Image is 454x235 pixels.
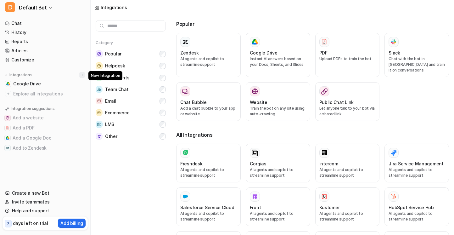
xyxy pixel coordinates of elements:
[252,193,258,200] img: Front
[246,82,310,121] button: WebsiteWebsiteTrain the bot on any site using auto-crawling
[7,221,9,226] p: 7
[9,72,32,77] p: Integrations
[6,126,9,130] img: Add a PDF
[384,33,449,77] button: SlackSlackChat with the bot in [GEOGRAPHIC_DATA] and train it on conversations
[250,160,266,167] h3: Gorgias
[6,116,9,120] img: Add a website
[13,220,48,226] p: days left on trial
[3,206,88,215] a: Help and support
[96,98,103,104] img: Email
[180,211,237,222] p: AI agents and copilot to streamline support
[3,198,88,206] a: Invite teammates
[319,99,354,106] h3: Public Chat Link
[3,133,88,143] button: Add a Google DocAdd a Google Doc
[96,107,166,118] button: EcommerceEcommerce
[389,211,445,222] p: AI agents and copilot to streamline support
[319,49,328,56] h3: PDF
[389,49,400,56] h3: Slack
[101,4,127,11] div: Integrations
[105,86,128,93] span: Team Chat
[80,73,84,77] img: menu_add.svg
[389,167,445,178] p: AI agents and copilot to streamline support
[96,83,166,95] button: Team ChatTeam Chat
[389,204,434,211] h3: HubSpot Service Hub
[176,33,241,77] button: ZendeskAI agents and copilot to streamline support
[176,82,241,121] button: Chat BubbleAdd a chat bubble to your app or website
[96,60,166,72] button: HelpdeskHelpdesk
[180,160,202,167] h3: Freshdesk
[180,99,207,106] h3: Chat Bubble
[5,91,11,97] img: explore all integrations
[176,20,449,28] h3: Popular
[180,106,237,117] p: Add a chat bubble to your app or website
[96,109,103,116] img: Ecommerce
[96,40,166,45] h5: Category
[96,48,166,60] button: PopularPopular
[13,81,41,87] span: Google Drive
[105,121,114,128] span: LMS
[321,193,328,200] img: Kustomer
[180,56,237,67] p: AI agents and copilot to streamline support
[250,99,267,106] h3: Website
[6,136,9,140] img: Add a Google Doc
[105,63,125,69] span: Helpdesk
[3,189,88,198] a: Create a new Bot
[319,167,376,178] p: AI agents and copilot to streamline support
[19,3,47,12] span: Default Bot
[319,211,376,222] p: AI agents and copilot to streamline support
[180,167,237,178] p: AI agents and copilot to streamline support
[315,82,380,121] button: Public Chat LinkLet anyone talk to your bot via a shared link
[60,220,83,226] p: Add billing
[3,89,88,98] a: Explore all integrations
[250,49,277,56] h3: Google Drive
[389,160,444,167] h3: Jira Service Management
[58,219,86,228] button: Add billing
[321,39,328,45] img: PDF
[105,98,116,104] span: Email
[96,95,166,107] button: EmailEmail
[319,56,376,62] p: Upload PDFs to train the bot
[252,88,258,95] img: Website
[390,38,397,45] img: Slack
[5,2,15,12] span: D
[180,204,234,211] h3: Salesforce Service Cloud
[315,144,380,182] button: IntercomAI agents and copilot to streamline support
[315,187,380,226] button: KustomerKustomerAI agents and copilot to streamline support
[96,62,103,69] img: Helpdesk
[11,106,54,112] p: Integration suggestions
[246,187,310,226] button: FrontFrontAI agents and copilot to streamline support
[96,72,166,83] button: DocumentsDocuments
[88,71,122,80] span: New Integration
[13,89,85,99] span: Explore all integrations
[319,204,340,211] h3: Kustomer
[176,187,241,226] button: Salesforce Service Cloud Salesforce Service CloudAI agents and copilot to streamline support
[319,160,338,167] h3: Intercom
[3,72,34,78] button: Integrations
[96,133,103,140] img: Other
[250,167,306,178] p: AI agents and copilot to streamline support
[4,73,8,77] img: expand menu
[3,79,88,88] a: Google DriveGoogle Drive
[3,19,88,28] a: Chat
[389,56,445,73] p: Chat with the bot in [GEOGRAPHIC_DATA] and train it on conversations
[390,193,397,200] img: HubSpot Service Hub
[250,211,306,222] p: AI agents and copilot to streamline support
[94,4,127,11] a: Integrations
[319,106,376,117] p: Let anyone talk to your bot via a shared link
[105,133,117,140] span: Other
[384,144,449,182] button: Jira Service ManagementAI agents and copilot to streamline support
[96,130,166,142] button: OtherOther
[176,131,449,139] h3: All Integrations
[96,118,166,130] button: LMSLMS
[384,187,449,226] button: HubSpot Service HubHubSpot Service HubAI agents and copilot to streamline support
[250,56,306,67] p: Instant AI answers based on your Docs, Sheets, and Slides
[246,33,310,77] button: Google DriveGoogle DriveInstant AI answers based on your Docs, Sheets, and Slides
[180,49,199,56] h3: Zendesk
[96,121,103,128] img: LMS
[105,110,129,116] span: Ecommerce
[3,28,88,37] a: History
[246,144,310,182] button: GorgiasAI agents and copilot to streamline support
[3,123,88,133] button: Add a PDFAdd a PDF
[3,55,88,64] a: Customize
[6,146,9,150] img: Add to Zendesk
